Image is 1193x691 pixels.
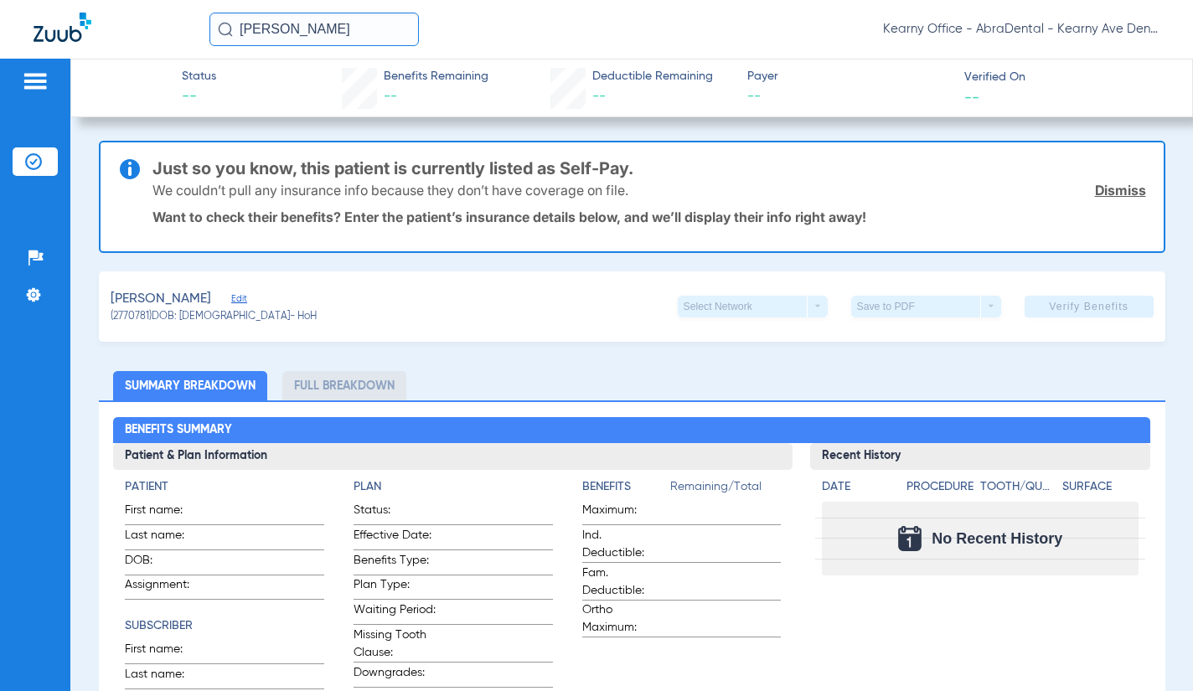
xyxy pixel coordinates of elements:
span: Assignment: [125,576,207,599]
p: We couldn’t pull any insurance info because they don’t have coverage on file. [152,182,628,199]
span: Ortho Maximum: [582,601,664,637]
app-breakdown-title: Tooth/Quad [980,478,1056,502]
span: -- [182,86,216,107]
span: Verified On [964,69,1166,86]
h4: Tooth/Quad [980,478,1056,496]
span: No Recent History [932,530,1062,547]
h4: Procedure [906,478,974,496]
span: Last name: [125,527,207,549]
span: Ind. Deductible: [582,527,664,562]
app-breakdown-title: Surface [1062,478,1139,502]
span: (2770781) DOB: [DEMOGRAPHIC_DATA] - HoH [111,310,317,325]
span: -- [592,90,606,103]
h4: Patient [125,478,324,496]
span: Benefits Type: [354,552,436,575]
li: Full Breakdown [282,371,406,400]
span: -- [964,88,979,106]
span: -- [747,86,949,107]
span: Plan Type: [354,576,436,599]
h4: Benefits [582,478,670,496]
img: Zuub Logo [34,13,91,42]
span: Fam. Deductible: [582,565,664,600]
span: Payer [747,68,949,85]
h4: Surface [1062,478,1139,496]
h3: Recent History [810,443,1150,470]
img: Calendar [898,526,922,551]
img: hamburger-icon [22,71,49,91]
span: -- [384,90,397,103]
span: Last name: [125,666,207,688]
span: Waiting Period: [354,601,436,624]
span: DOB: [125,552,207,575]
span: Remaining/Total [670,478,782,502]
span: First name: [125,502,207,524]
h4: Plan [354,478,553,496]
span: [PERSON_NAME] [111,289,211,310]
h3: Patient & Plan Information [113,443,793,470]
h4: Date [822,478,892,496]
span: Edit [231,293,246,309]
a: Dismiss [1095,182,1146,199]
h4: Subscriber [125,617,324,635]
span: Deductible Remaining [592,68,713,85]
img: Search Icon [218,22,233,37]
span: Status: [354,502,436,524]
span: Kearny Office - AbraDental - Kearny Ave Dental, LLC - Kearny General [883,21,1159,38]
span: Effective Date: [354,527,436,549]
span: Downgrades: [354,664,436,687]
span: Maximum: [582,502,664,524]
input: Search for patients [209,13,419,46]
h2: Benefits Summary [113,417,1150,444]
span: Missing Tooth Clause: [354,627,436,662]
li: Summary Breakdown [113,371,267,400]
app-breakdown-title: Procedure [906,478,974,502]
app-breakdown-title: Benefits [582,478,670,502]
span: Status [182,68,216,85]
h3: Just so you know, this patient is currently listed as Self-Pay. [152,160,1146,177]
iframe: Chat Widget [1109,611,1193,691]
span: Benefits Remaining [384,68,488,85]
p: Want to check their benefits? Enter the patient’s insurance details below, and we’ll display thei... [152,209,1146,225]
span: First name: [125,641,207,663]
img: info-icon [120,159,140,179]
app-breakdown-title: Date [822,478,892,502]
